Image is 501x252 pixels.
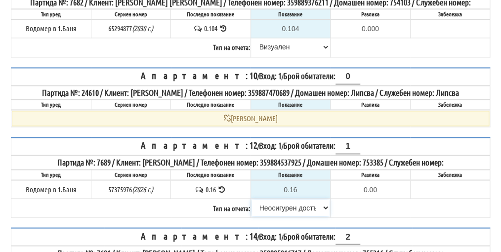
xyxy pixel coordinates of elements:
[91,99,171,110] th: Сериен номер
[283,231,360,241] span: Брой обитатели:
[219,24,228,33] span: История на показанията
[11,68,490,85] th: / /
[410,9,490,19] th: Забележка
[331,99,411,110] th: Разлика
[132,24,153,33] i: Метрологична годност до 2030г.
[11,169,91,180] th: Тип уред
[259,71,282,81] span: Вход: 1
[217,184,227,193] span: История на показанията
[193,24,204,33] span: История на забележките
[91,169,171,180] th: Сериен номер
[141,70,257,81] span: Апартамент: 10
[91,19,171,38] td: 65294877
[250,9,331,19] th: Показание
[331,9,411,19] th: Разлика
[259,140,282,150] span: Вход: 1
[132,184,153,193] i: Метрологична годност до 2026г.
[206,184,216,193] span: 0.16
[91,180,171,199] td: 57375976
[410,169,490,180] th: Забележка
[283,140,360,150] span: Брой обитатели:
[213,42,250,51] b: Тип на отчета:
[171,169,251,180] th: Последно показание
[410,99,490,110] th: Забележка
[11,19,91,38] td: Водомер в 1.Баня
[12,86,489,98] div: Партида №: 24610 / Клиент: [PERSON_NAME] / Телефонен номер: 359887470689 / Домашен номер: Липсва ...
[283,71,360,81] span: Брой обитатели:
[12,111,489,126] div: [PERSON_NAME]
[12,156,489,168] div: Партида №: 7689 / Клиент: [PERSON_NAME] / Телефонен номер: 359884537925 / Домашен номер: 753385 /...
[11,228,490,246] th: / /
[171,9,251,19] th: Последно показание
[204,24,217,33] span: 0.104
[141,230,257,241] span: Апартамент: 14
[259,231,282,241] span: Вход: 1
[11,99,91,110] th: Тип уред
[91,9,171,19] th: Сериен номер
[11,9,91,19] th: Тип уред
[250,99,331,110] th: Показание
[213,203,250,212] b: Тип на отчета:
[11,137,490,155] th: / /
[331,169,411,180] th: Разлика
[250,169,331,180] th: Показание
[171,99,251,110] th: Последно показание
[141,139,257,151] span: Апартамент: 12
[11,180,91,199] td: Водомер в 1.Баня
[194,184,205,193] span: История на забележките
